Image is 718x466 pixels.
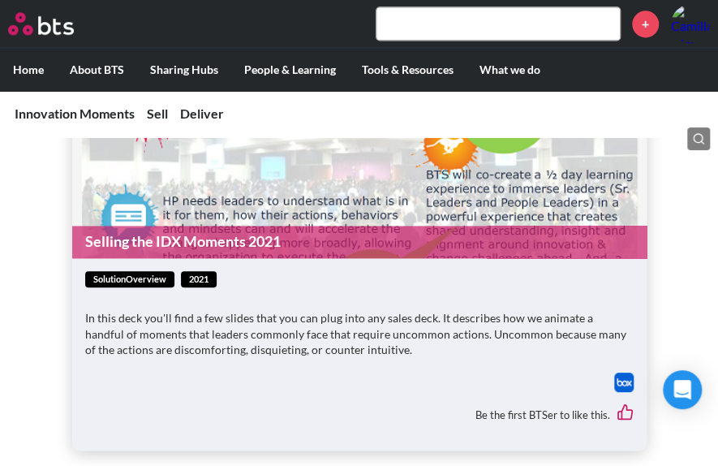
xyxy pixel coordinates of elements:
[632,11,659,37] a: +
[85,271,174,288] span: solutionOverview
[671,4,710,43] img: Camilla Giovagnoli
[181,271,217,288] span: 2021
[231,49,349,91] label: People & Learning
[137,49,231,91] label: Sharing Hubs
[349,49,466,91] label: Tools & Resources
[663,370,702,409] div: Open Intercom Messenger
[15,106,135,121] a: Innovation Moments
[8,12,74,35] img: BTS Logo
[671,4,710,43] a: Profile
[8,12,104,35] a: Go home
[614,373,634,392] a: Download file from Box
[85,309,634,357] p: In this deck you'll find a few slides that you can plug into any sales deck. It describes how we ...
[180,106,224,121] a: Deliver
[85,392,634,438] div: Be the first BTSer to like this.
[72,226,647,257] a: Selling the IDX Moments 2021
[614,373,634,392] img: Box logo
[147,106,168,121] a: Sell
[466,49,553,91] label: What we do
[57,49,137,91] label: About BTS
